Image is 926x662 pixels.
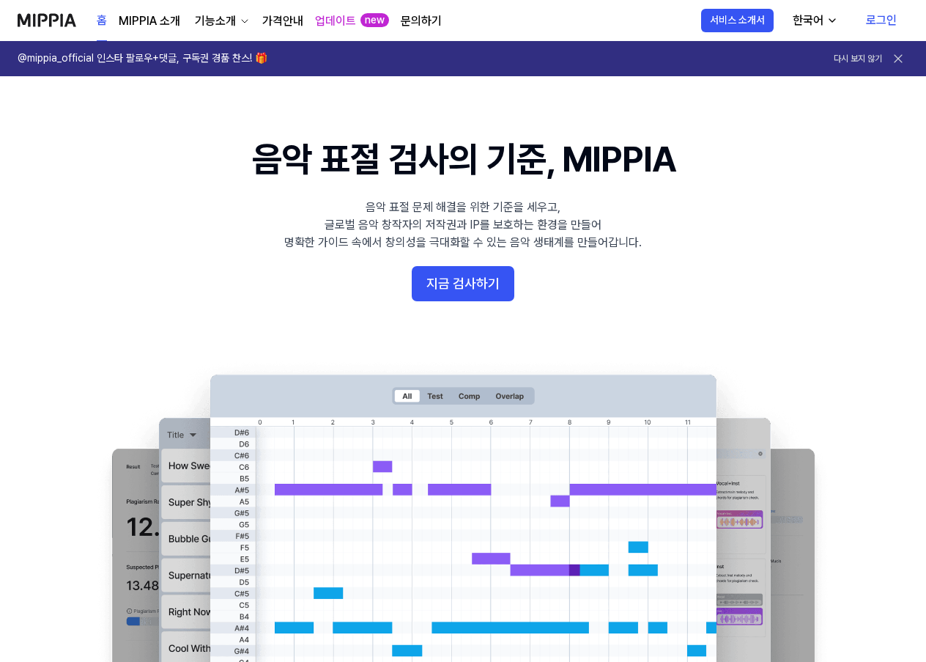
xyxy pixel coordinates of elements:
[252,135,675,184] h1: 음악 표절 검사의 기준, MIPPIA
[701,9,774,32] button: 서비스 소개서
[412,266,514,301] button: 지금 검사하기
[360,13,389,28] div: new
[192,12,251,30] button: 기능소개
[790,12,826,29] div: 한국어
[401,12,442,30] a: 문의하기
[119,12,180,30] a: MIPPIA 소개
[18,51,267,66] h1: @mippia_official 인스타 팔로우+댓글, 구독권 경품 찬스! 🎁
[97,1,107,41] a: 홈
[192,12,239,30] div: 기능소개
[781,6,847,35] button: 한국어
[315,12,356,30] a: 업데이트
[284,199,642,251] div: 음악 표절 문제 해결을 위한 기준을 세우고, 글로벌 음악 창작자의 저작권과 IP를 보호하는 환경을 만들어 명확한 가이드 속에서 창의성을 극대화할 수 있는 음악 생태계를 만들어...
[834,53,882,65] button: 다시 보지 않기
[262,12,303,30] a: 가격안내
